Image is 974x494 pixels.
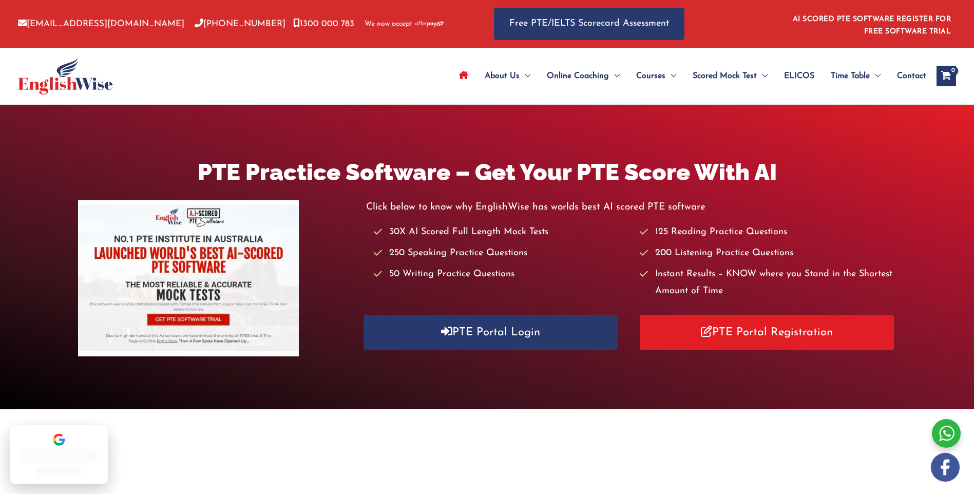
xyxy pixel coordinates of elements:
[693,58,757,94] span: Scored Mock Test
[931,453,960,482] img: white-facebook.png
[787,7,956,41] aside: Header Widget 1
[520,58,530,94] span: Menu Toggle
[374,245,630,262] li: 250 Speaking Practice Questions
[640,315,894,350] a: PTE Portal Registration
[374,224,630,241] li: 30X AI Scored Full Length Mock Tests
[451,58,926,94] nav: Site Navigation: Main Menu
[494,8,684,40] a: Free PTE/IELTS Scorecard Assessment
[757,58,768,94] span: Menu Toggle
[937,66,956,86] a: View Shopping Cart, empty
[609,58,620,94] span: Menu Toggle
[485,58,520,94] span: About Us
[636,58,665,94] span: Courses
[78,200,299,356] img: pte-institute-main
[366,199,896,216] p: Click below to know why EnglishWise has worlds best AI scored PTE software
[539,58,628,94] a: Online CoachingMenu Toggle
[374,266,630,283] li: 50 Writing Practice Questions
[640,245,896,262] li: 200 Listening Practice Questions
[640,266,896,300] li: Instant Results – KNOW where you Stand in the Shortest Amount of Time
[18,20,184,28] a: [EMAIL_ADDRESS][DOMAIN_NAME]
[364,315,618,350] a: PTE Portal Login
[870,58,881,94] span: Menu Toggle
[897,58,926,94] span: Contact
[665,58,676,94] span: Menu Toggle
[684,58,776,94] a: Scored Mock TestMenu Toggle
[547,58,609,94] span: Online Coaching
[823,58,889,94] a: Time TableMenu Toggle
[18,58,113,94] img: cropped-ew-logo
[195,20,285,28] a: [PHONE_NUMBER]
[831,58,870,94] span: Time Table
[628,58,684,94] a: CoursesMenu Toggle
[293,20,354,28] a: 1300 000 783
[784,58,814,94] span: ELICOS
[365,19,412,29] span: We now accept
[78,156,896,188] h1: PTE Practice Software – Get Your PTE Score With AI
[793,15,951,35] a: AI SCORED PTE SOFTWARE REGISTER FOR FREE SOFTWARE TRIAL
[415,21,444,27] img: Afterpay-Logo
[889,58,926,94] a: Contact
[776,58,823,94] a: ELICOS
[476,58,539,94] a: About UsMenu Toggle
[640,224,896,241] li: 125 Reading Practice Questions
